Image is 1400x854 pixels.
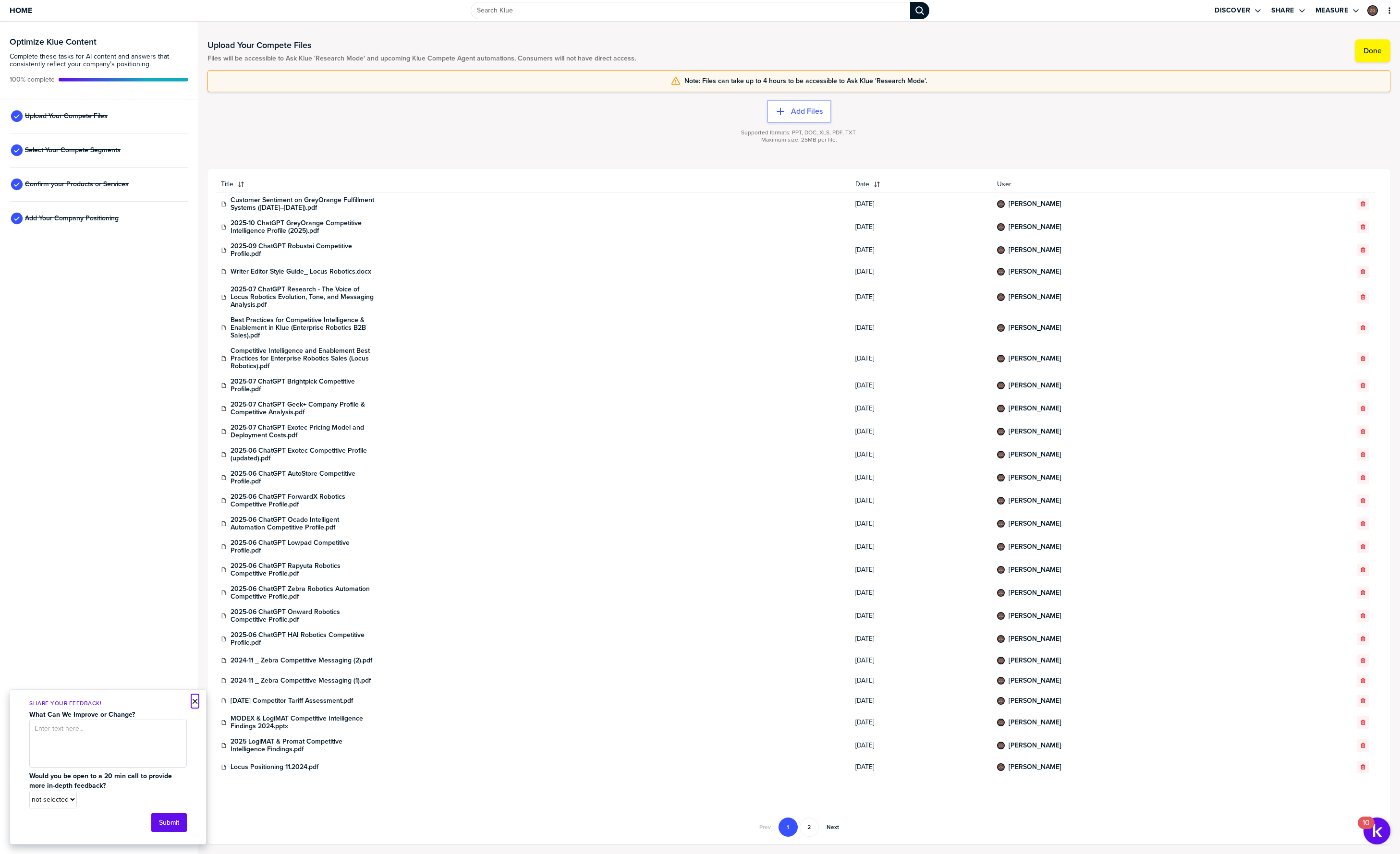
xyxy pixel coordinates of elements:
[997,635,1005,643] div: Zaven Gabriel
[1009,566,1061,574] a: [PERSON_NAME]
[997,742,1005,749] div: Zaven Gabriel
[855,268,986,276] span: [DATE]
[997,200,1005,208] div: Zaven Gabriel
[855,742,986,749] span: [DATE]
[753,818,846,837] nav: Pagination Navigation
[1009,635,1061,643] a: [PERSON_NAME]
[231,447,375,462] a: 2025-06 ChatGPT Exotec Competitive Profile (updated).pdf
[1009,520,1061,528] a: [PERSON_NAME]
[997,677,1005,685] div: Zaven Gabriel
[998,698,1004,704] img: 6d8caa2a22e3dca0a2daee4e1ad83dab-sml.png
[998,590,1004,596] img: 6d8caa2a22e3dca0a2daee4e1ad83dab-sml.png
[1009,324,1061,332] a: [PERSON_NAME]
[231,539,375,554] a: 2025-06 ChatGPT Lowpad Competitive Profile.pdf
[855,246,986,254] span: [DATE]
[1009,268,1061,276] a: [PERSON_NAME]
[998,356,1004,361] img: 6d8caa2a22e3dca0a2daee4e1ad83dab-sml.png
[997,223,1005,231] div: Zaven Gabriel
[231,316,375,339] a: Best Practices for Competitive Intelligence & Enablement in Klue (Enterprise Robotics B2B Sales).pdf
[855,589,986,597] span: [DATE]
[231,242,375,258] a: 2025-09 ChatGPT Robustai Competitive Profile.pdf
[998,269,1004,275] img: 6d8caa2a22e3dca0a2daee4e1ad83dab-sml.png
[855,200,986,208] span: [DATE]
[1315,6,1349,15] label: Measure
[997,612,1005,620] div: Zaven Gabriel
[25,180,129,188] span: Confirm your Products or Services
[1009,223,1061,231] a: [PERSON_NAME]
[231,562,375,577] a: 2025-06 ChatGPT Rapyuta Robotics Competitive Profile.pdf
[231,268,371,276] a: Writer Editor Style Guide_ Locus Robotics.docx
[1363,823,1370,835] div: 10
[998,636,1004,642] img: 6d8caa2a22e3dca0a2daee4e1ad83dab-sml.png
[1363,46,1382,56] label: Done
[231,763,318,771] a: Locus Positioning 11.2024.pdf
[997,566,1005,574] div: Zaven Gabriel
[29,710,135,720] strong: What Can We Improve or Change?
[998,475,1004,481] img: 6d8caa2a22e3dca0a2daee4e1ad83dab-sml.png
[997,382,1005,389] div: Zaven Gabriel
[998,720,1004,725] img: 6d8caa2a22e3dca0a2daee4e1ad83dab-sml.png
[997,657,1005,664] div: Zaven Gabriel
[855,428,986,435] span: [DATE]
[997,543,1005,551] div: Zaven Gabriel
[231,219,375,235] a: 2025-10 ChatGPT GreyOrange Competitive Intelligence Profile (2025).pdf
[1009,589,1061,597] a: [PERSON_NAME]
[1009,405,1061,412] a: [PERSON_NAME]
[1009,200,1061,208] a: [PERSON_NAME]
[10,53,188,68] span: Complete these tasks for AI content and answers that consistently reflect your company’s position...
[1215,6,1250,15] label: Discover
[1009,246,1061,254] a: [PERSON_NAME]
[855,677,986,685] span: [DATE]
[997,451,1005,458] div: Zaven Gabriel
[997,497,1005,505] div: Zaven Gabriel
[1271,6,1294,15] label: Share
[855,474,986,481] span: [DATE]
[998,658,1004,663] img: 6d8caa2a22e3dca0a2daee4e1ad83dab-sml.png
[791,107,823,116] label: Add Files
[998,743,1004,748] img: 6d8caa2a22e3dca0a2daee4e1ad83dab-sml.png
[231,697,353,705] a: [DATE] Competitor Tariff Assessment.pdf
[471,2,911,19] input: Search Klue
[855,520,986,528] span: [DATE]
[800,818,819,837] button: Go to page 2
[855,355,986,362] span: [DATE]
[855,543,986,551] span: [DATE]
[855,451,986,458] span: [DATE]
[1367,5,1378,16] div: Zaven Gabriel
[997,428,1005,435] div: Zaven Gabriel
[1009,612,1061,620] a: [PERSON_NAME]
[997,697,1005,705] div: Zaven Gabriel
[998,613,1004,619] img: 6d8caa2a22e3dca0a2daee4e1ad83dab-sml.png
[998,452,1004,457] img: 6d8caa2a22e3dca0a2daee4e1ad83dab-sml.png
[25,215,119,222] span: Add Your Company Positioning
[1368,6,1377,15] img: 6d8caa2a22e3dca0a2daee4e1ad83dab-sml.png
[192,696,198,707] button: Close
[855,566,986,574] span: [DATE]
[231,738,375,753] a: 2025 LogiMAT & Promat Competitive Intelligence Findings.pdf
[1009,451,1061,458] a: [PERSON_NAME]
[997,268,1005,276] div: Zaven Gabriel
[998,544,1004,550] img: 6d8caa2a22e3dca0a2daee4e1ad83dab-sml.png
[231,378,375,393] a: 2025-07 ChatGPT Brightpick Competitive Profile.pdf
[997,405,1005,412] div: Zaven Gabriel
[231,585,375,601] a: 2025-06 ChatGPT Zebra Robotics Automation Competitive Profile.pdf
[231,631,375,647] a: 2025-06 ChatGPT HAI Robotics Competitive Profile.pdf
[997,520,1005,528] div: Zaven Gabriel
[998,406,1004,411] img: 6d8caa2a22e3dca0a2daee4e1ad83dab-sml.png
[997,589,1005,597] div: Zaven Gabriel
[997,474,1005,481] div: Zaven Gabriel
[1009,293,1061,301] a: [PERSON_NAME]
[1009,697,1061,705] a: [PERSON_NAME]
[997,355,1005,362] div: Zaven Gabriel
[29,771,174,791] strong: Would you be open to a 20 min call to provide more in-depth feedback?
[998,201,1004,207] img: 6d8caa2a22e3dca0a2daee4e1ad83dab-sml.png
[1009,474,1061,481] a: [PERSON_NAME]
[231,657,372,664] a: 2024-11 _ Zebra Competitive Messaging (2).pdf
[231,196,375,212] a: Customer Sentiment on GreyOrange Fulfillment Systems ([DATE]–[DATE]).pdf
[998,521,1004,527] img: 6d8caa2a22e3dca0a2daee4e1ad83dab-sml.png
[221,180,233,188] span: Title
[761,136,837,144] span: Maximum size: 25MB per file.
[855,223,986,231] span: [DATE]
[855,697,986,705] span: [DATE]
[231,347,375,370] a: Competitive Intelligence and Enablement Best Practices for Enterprise Robotics Sales (Locus Robot...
